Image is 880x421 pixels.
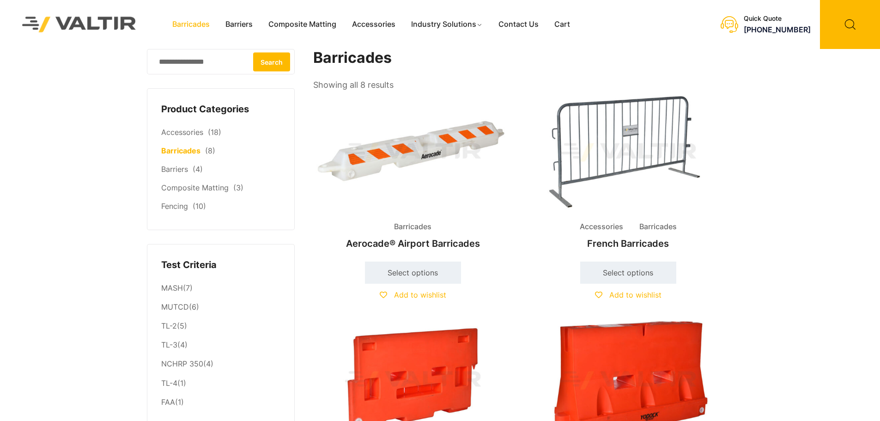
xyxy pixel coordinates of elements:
[161,165,188,174] a: Barriers
[193,165,203,174] span: (4)
[744,25,811,34] a: [PHONE_NUMBER]
[261,18,344,31] a: Composite Matting
[161,258,280,272] h4: Test Criteria
[744,15,811,23] div: Quick Quote
[161,103,280,116] h4: Product Categories
[403,18,491,31] a: Industry Solutions
[387,220,438,234] span: Barricades
[193,201,206,211] span: (10)
[313,92,513,254] a: BarricadesAerocade® Airport Barricades
[161,283,183,293] a: MASH
[161,397,175,407] a: FAA
[161,393,280,409] li: (1)
[573,220,630,234] span: Accessories
[161,128,203,137] a: Accessories
[164,18,218,31] a: Barricades
[161,317,280,336] li: (5)
[528,92,728,254] a: Accessories BarricadesFrench Barricades
[161,298,280,317] li: (6)
[528,233,728,254] h2: French Barricades
[218,18,261,31] a: Barriers
[161,201,188,211] a: Fencing
[10,5,148,44] img: Valtir Rentals
[161,355,280,374] li: (4)
[253,52,290,71] button: Search
[161,359,203,368] a: NCHRP 350
[609,290,662,299] span: Add to wishlist
[205,146,215,155] span: (8)
[233,183,243,192] span: (3)
[632,220,684,234] span: Barricades
[161,146,200,155] a: Barricades
[161,279,280,298] li: (7)
[344,18,403,31] a: Accessories
[365,262,461,284] a: Select options for “Aerocade® Airport Barricades”
[313,49,729,67] h1: Barricades
[161,336,280,355] li: (4)
[161,374,280,393] li: (1)
[380,290,446,299] a: Add to wishlist
[394,290,446,299] span: Add to wishlist
[491,18,546,31] a: Contact Us
[161,302,189,311] a: MUTCD
[313,233,513,254] h2: Aerocade® Airport Barricades
[580,262,676,284] a: Select options for “French Barricades”
[208,128,221,137] span: (18)
[313,77,394,93] p: Showing all 8 results
[161,378,177,388] a: TL-4
[546,18,578,31] a: Cart
[595,290,662,299] a: Add to wishlist
[161,183,229,192] a: Composite Matting
[161,321,177,330] a: TL-2
[161,340,177,349] a: TL-3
